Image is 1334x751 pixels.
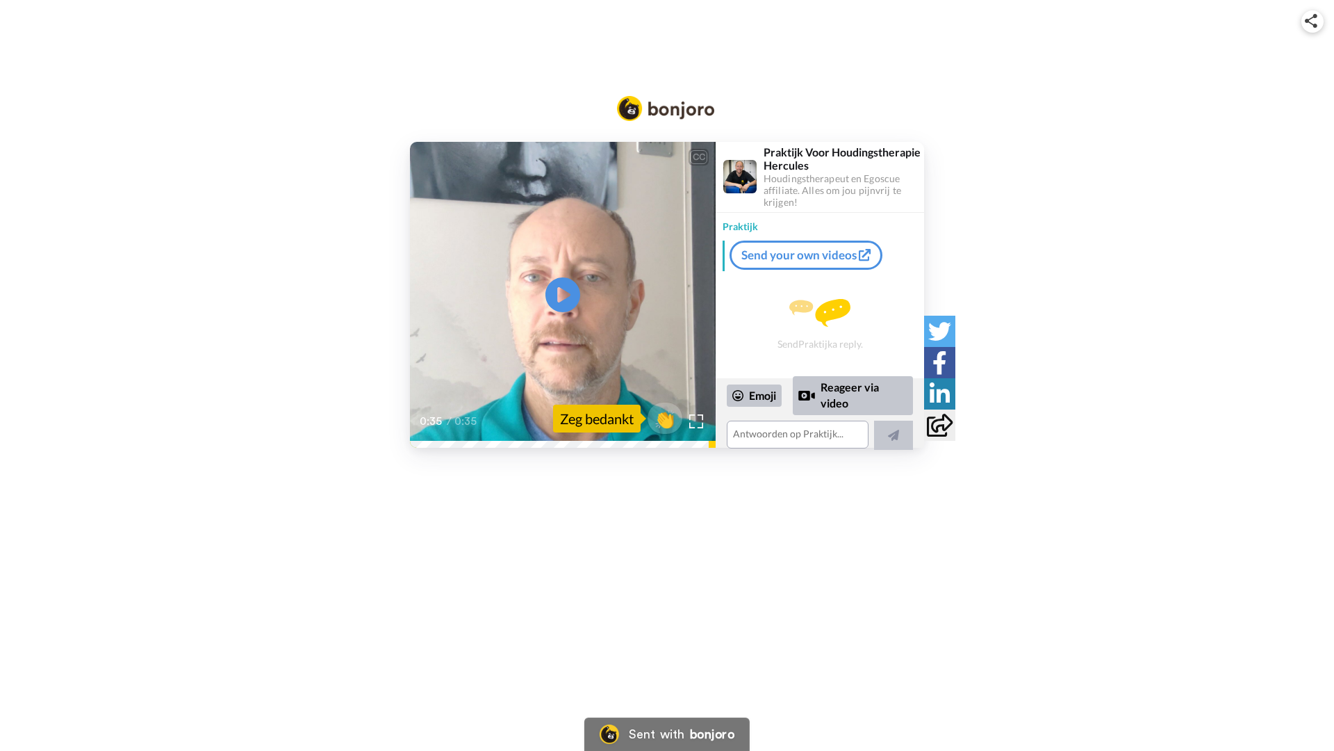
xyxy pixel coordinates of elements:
[798,387,815,404] div: Reply by Video
[764,173,923,208] div: Houdingstherapeut en Egoscue affiliate. Alles om jou pijnvrij te krijgen!
[716,213,924,234] div: Praktijk
[454,413,479,430] span: 0:35
[793,376,913,414] div: Reageer via video
[689,414,703,428] img: Full screen
[648,407,682,430] span: 👏
[716,277,924,371] div: Send Praktijk a reply.
[764,145,923,172] div: Praktijk Voor Houdingstherapie Hercules
[1305,14,1317,28] img: ic_share.svg
[727,385,782,407] div: Emoji
[447,413,452,430] span: /
[617,96,714,121] img: Bonjoro Logo
[690,150,707,164] div: CC
[789,299,850,327] img: message.svg
[648,403,682,434] button: 👏
[730,241,882,270] a: Send your own videos
[553,405,641,433] div: Zeg bedankt
[420,413,444,430] span: 0:35
[723,160,757,193] img: Profile Image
